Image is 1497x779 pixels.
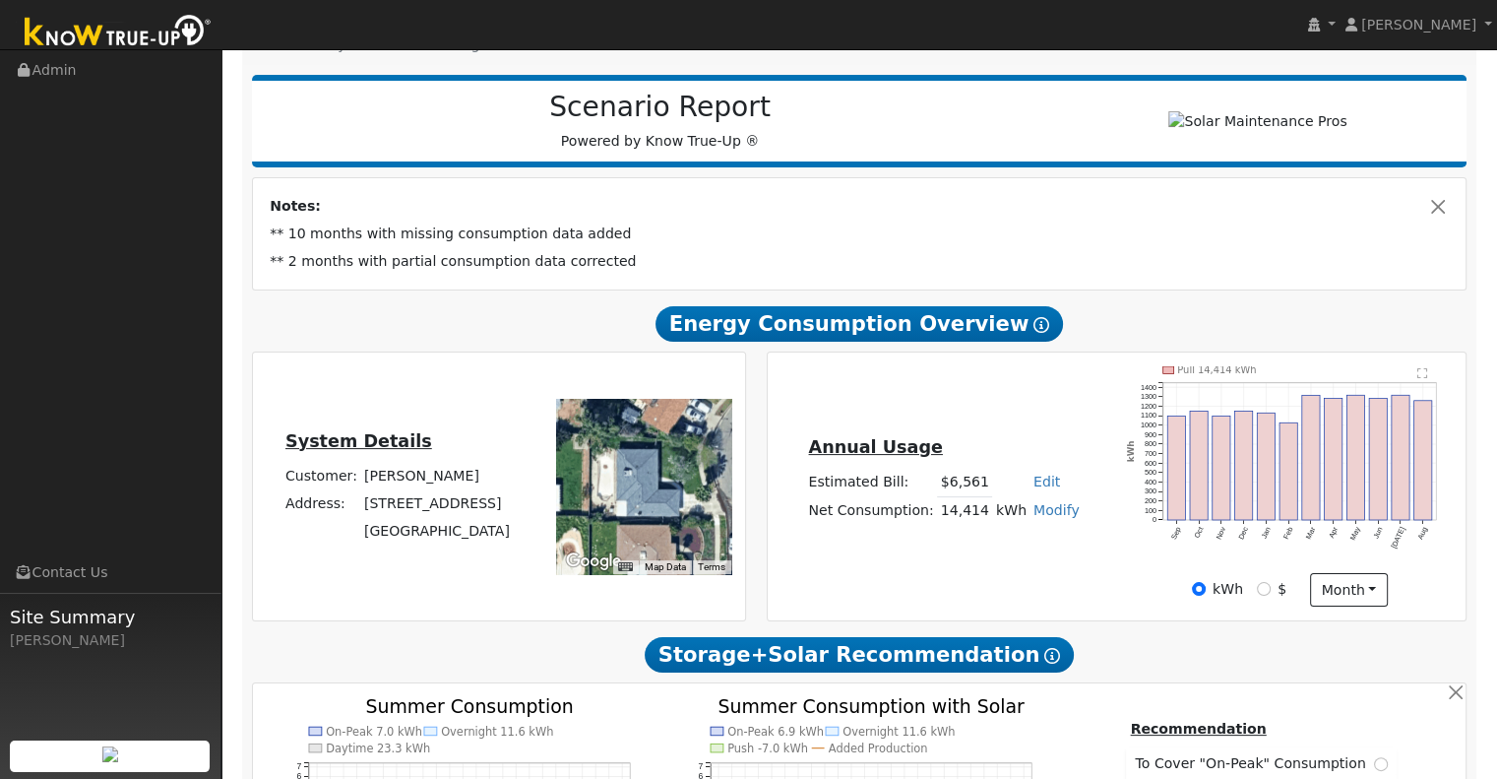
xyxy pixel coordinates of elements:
rect: onclick="" [1370,398,1388,520]
a: Edit [1033,474,1060,489]
span: [PERSON_NAME] [1361,17,1476,32]
img: Know True-Up [15,11,221,55]
text: 800 [1145,439,1156,448]
text: Pull 14,414 kWh [1178,364,1258,375]
td: ** 10 months with missing consumption data added [267,221,1453,248]
text: 500 [1145,468,1156,477]
rect: onclick="" [1235,411,1253,520]
rect: onclick="" [1393,395,1410,520]
label: kWh [1213,579,1243,600]
text: 100 [1145,506,1156,515]
rect: onclick="" [1415,400,1433,520]
text: 0 [1153,515,1156,524]
text: 300 [1145,487,1156,495]
strong: Notes: [270,198,321,214]
div: [PERSON_NAME] [10,630,211,651]
rect: onclick="" [1167,416,1185,520]
text: Oct [1193,526,1206,540]
text: 1300 [1141,392,1156,401]
text: Mar [1305,525,1319,541]
a: Open this area in Google Maps (opens a new window) [561,549,626,574]
text: 1000 [1141,421,1156,429]
td: Address: [281,489,360,517]
text: Overnight 11.6 kWh [441,724,554,738]
rect: onclick="" [1280,422,1298,520]
text: [DATE] [1391,526,1408,551]
text: 1100 [1141,411,1156,420]
text: 1200 [1141,401,1156,410]
text: 7 [296,761,301,771]
span: Site Summary [10,604,211,630]
button: month [1310,573,1388,607]
text: kWh [1127,440,1137,462]
text: Feb [1282,526,1295,541]
text: Apr [1328,525,1341,540]
text:  [1418,367,1429,379]
span: Energy Consumption Overview [655,306,1063,342]
text: May [1349,525,1363,542]
span: Storage+Solar Recommendation [645,637,1074,673]
label: $ [1278,579,1286,600]
text: Summer Consumption [365,694,574,716]
text: 400 [1145,478,1156,487]
td: ** 2 months with partial consumption data corrected [267,248,1453,276]
u: Annual Usage [808,437,942,457]
text: Jun [1372,526,1385,541]
text: Push -7.0 kWh [728,742,809,755]
td: Estimated Bill: [805,469,937,497]
text: Sep [1169,526,1183,542]
u: System Details [285,431,432,451]
rect: onclick="" [1258,413,1276,520]
i: Show Help [1033,317,1049,333]
a: Terms (opens in new tab) [698,561,725,572]
text: Added Production [829,742,928,755]
text: 1400 [1141,382,1156,391]
td: Customer: [281,462,360,489]
text: 600 [1145,458,1156,467]
h2: Scenario Report [272,91,1048,124]
input: $ [1257,582,1271,596]
td: $6,561 [937,469,992,497]
text: 700 [1145,449,1156,458]
rect: onclick="" [1325,398,1342,520]
u: Recommendation [1130,721,1266,737]
text: 900 [1145,429,1156,438]
text: Dec [1237,525,1251,541]
text: Nov [1215,525,1228,541]
img: Google [561,549,626,574]
a: Modify [1033,502,1080,518]
span: To Cover "On-Peak" Consumption [1135,753,1373,774]
td: 14,414 [937,496,992,525]
td: kWh [992,496,1029,525]
rect: onclick="" [1347,395,1365,520]
div: Powered by Know True-Up ® [262,91,1059,152]
text: Aug [1417,526,1431,542]
button: Map Data [645,560,686,574]
td: [GEOGRAPHIC_DATA] [360,517,513,545]
text: Jan [1260,526,1273,541]
text: On-Peak 6.9 kWh [728,724,825,738]
button: Keyboard shortcuts [618,560,632,574]
img: retrieve [102,747,118,762]
rect: onclick="" [1303,395,1321,520]
text: Overnight 11.6 kWh [843,724,957,738]
input: kWh [1192,582,1206,596]
td: [PERSON_NAME] [360,462,513,489]
text: 200 [1145,496,1156,505]
text: Summer Consumption with Solar [718,694,1026,716]
td: Net Consumption: [805,496,937,525]
text: On-Peak 7.0 kWh [326,724,422,738]
td: [STREET_ADDRESS] [360,489,513,517]
text: 7 [699,761,704,771]
rect: onclick="" [1190,411,1208,520]
button: Close [1428,196,1449,217]
i: Show Help [1044,648,1060,664]
rect: onclick="" [1213,416,1230,520]
img: Solar Maintenance Pros [1168,111,1346,132]
text: Daytime 23.3 kWh [326,742,430,755]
